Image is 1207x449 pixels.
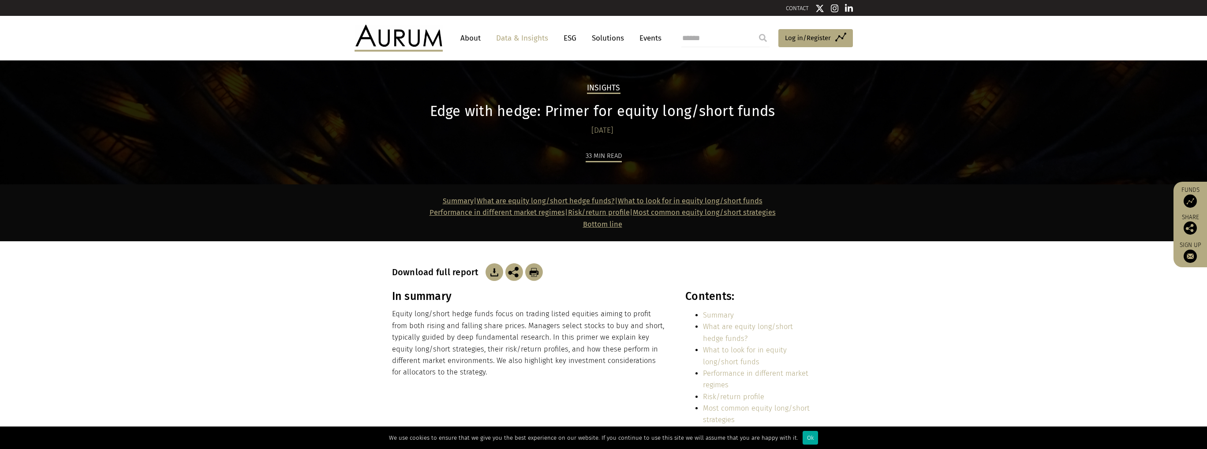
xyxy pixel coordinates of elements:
[492,30,553,46] a: Data & Insights
[703,346,787,366] a: What to look for in equity long/short funds
[786,5,809,11] a: CONTACT
[618,197,762,205] a: What to look for in equity long/short funds
[443,197,474,205] a: Summary
[815,4,824,13] img: Twitter icon
[1178,186,1203,208] a: Funds
[703,404,810,424] a: Most common equity long/short strategies
[1184,250,1197,263] img: Sign up to our newsletter
[703,393,764,401] a: Risk/return profile
[1178,241,1203,263] a: Sign up
[392,124,813,137] div: [DATE]
[392,290,666,303] h3: In summary
[525,263,543,281] img: Download Article
[587,30,628,46] a: Solutions
[1184,195,1197,208] img: Access Funds
[568,208,630,217] a: Risk/return profile
[635,30,661,46] a: Events
[587,83,620,94] h2: Insights
[586,150,622,162] div: 33 min read
[703,311,734,319] a: Summary
[703,322,793,342] a: What are equity long/short hedge funds?
[456,30,485,46] a: About
[392,308,666,378] p: Equity long/short hedge funds focus on trading listed equities aiming to profit from both rising ...
[831,4,839,13] img: Instagram icon
[559,30,581,46] a: ESG
[392,103,813,120] h1: Edge with hedge: Primer for equity long/short funds
[685,290,813,303] h3: Contents:
[486,263,503,281] img: Download Article
[703,369,808,389] a: Performance in different market regimes
[1178,214,1203,235] div: Share
[355,25,443,51] img: Aurum
[778,29,853,48] a: Log in/Register
[754,29,772,47] input: Submit
[392,267,483,277] h3: Download full report
[583,220,622,228] a: Bottom line
[477,197,615,205] a: What are equity long/short hedge funds?
[633,208,776,217] a: Most common equity long/short strategies
[505,263,523,281] img: Share this post
[803,431,818,445] div: Ok
[785,33,831,43] span: Log in/Register
[845,4,853,13] img: Linkedin icon
[430,208,565,217] a: Performance in different market regimes
[1184,221,1197,235] img: Share this post
[430,197,776,228] strong: | | | |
